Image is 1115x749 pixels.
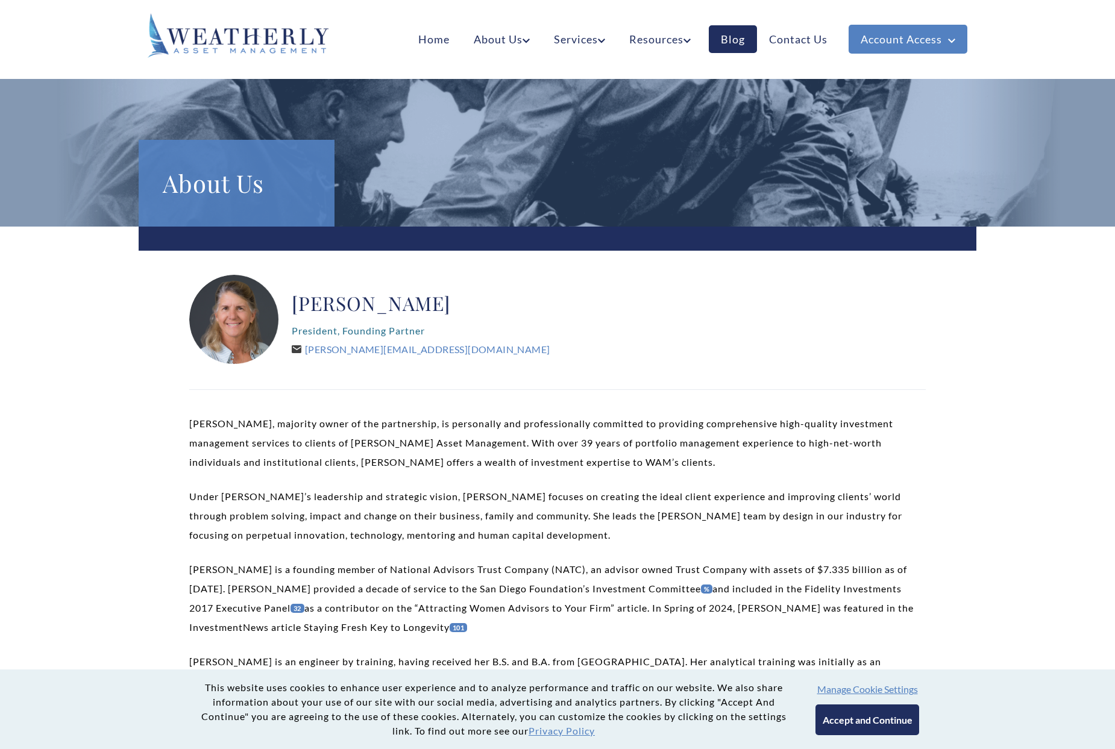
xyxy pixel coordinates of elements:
button: Manage Cookie Settings [817,683,918,695]
a: Services [542,25,617,53]
p: President, Founding Partner [292,321,550,340]
a: Home [406,25,462,53]
p: Under [PERSON_NAME]’s leadership and strategic vision, [PERSON_NAME] focuses on creating the idea... [189,487,926,545]
a: [PERSON_NAME][EMAIL_ADDRESS][DOMAIN_NAME] [292,343,550,355]
a: Resources [617,25,703,53]
a: Blog [709,25,757,53]
img: Weatherly [148,13,328,58]
a: Privacy Policy [529,725,595,736]
a: 101 [450,623,467,632]
h2: [PERSON_NAME] [292,291,550,315]
button: Accept and Continue [815,704,919,735]
p: [PERSON_NAME] is a founding member of National Advisors Trust Company (NATC), an advisor owned Tr... [189,560,926,637]
a: % [701,584,712,594]
a: About Us [462,25,542,53]
p: This website uses cookies to enhance user experience and to analyze performance and traffic on ou... [196,680,791,738]
p: [PERSON_NAME], majority owner of the partnership, is personally and professionally committed to p... [189,414,926,472]
a: 32 [291,604,304,613]
h1: About Us [163,164,310,202]
a: Contact Us [757,25,840,53]
a: Account Access [849,25,967,54]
